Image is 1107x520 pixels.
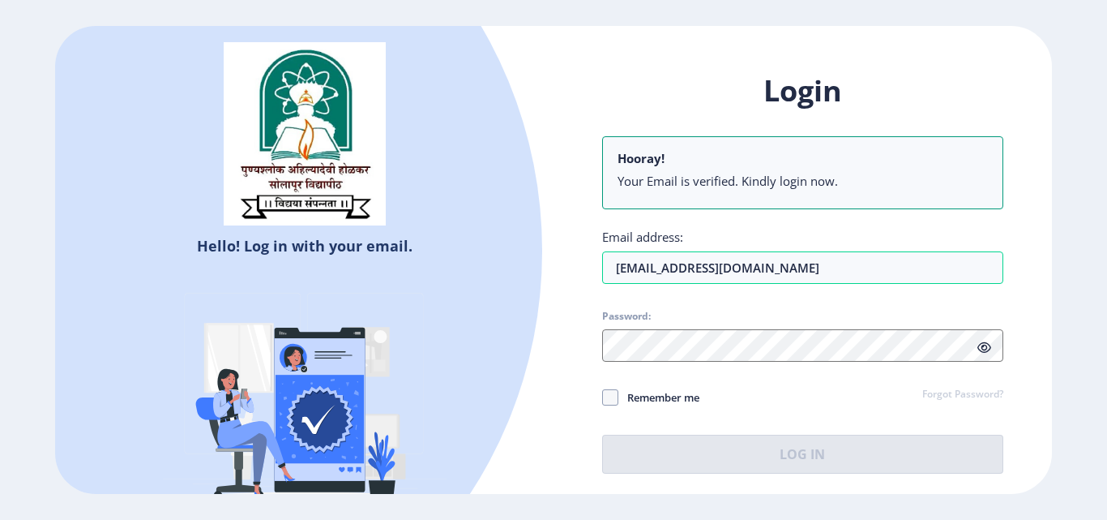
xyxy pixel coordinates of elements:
button: Log In [602,435,1003,474]
h1: Login [602,71,1003,110]
input: Email address [602,251,1003,284]
a: Forgot Password? [922,388,1003,402]
img: sulogo.png [224,42,386,226]
li: Your Email is verified. Kindly login now. [618,173,988,189]
span: Remember me [618,388,699,407]
label: Password: [602,310,651,323]
b: Hooray! [618,150,665,166]
label: Email address: [602,229,683,245]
